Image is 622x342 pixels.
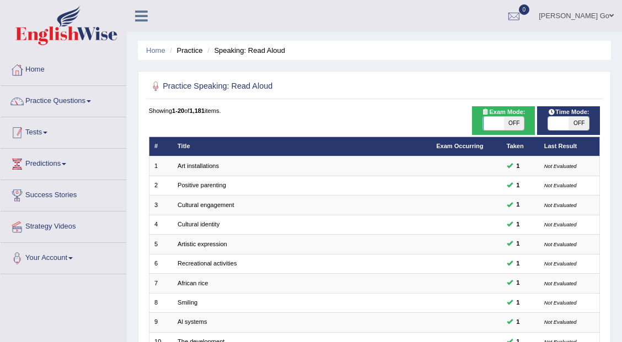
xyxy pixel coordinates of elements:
[544,163,577,169] small: Not Evaluated
[149,215,173,234] td: 4
[1,149,126,176] a: Predictions
[149,313,173,332] td: 9
[1,243,126,270] a: Your Account
[189,107,205,114] b: 1,181
[544,319,577,325] small: Not Evaluated
[1,211,126,239] a: Strategy Videos
[501,137,539,156] th: Taken
[149,196,173,215] td: 3
[149,176,173,195] td: 2
[539,137,600,156] th: Last Result
[513,200,523,210] span: You can still take this question
[569,117,589,130] span: OFF
[544,280,577,286] small: Not Evaluated
[544,241,577,247] small: Not Evaluated
[513,220,523,230] span: You can still take this question
[1,55,126,82] a: Home
[178,241,227,247] a: Artistic expression
[173,137,431,156] th: Title
[149,254,173,273] td: 6
[178,318,207,325] a: Al systems
[172,107,184,114] b: 1-20
[178,202,234,208] a: Cultural engagement
[149,274,173,293] td: 7
[149,106,600,115] div: Showing of items.
[544,182,577,188] small: Not Evaluated
[478,107,529,117] span: Exam Mode:
[1,86,126,113] a: Practice Questions
[149,235,173,254] td: 5
[149,79,429,94] h2: Practice Speaking: Read Aloud
[436,143,483,149] a: Exam Occurring
[472,106,535,135] div: Show exams occurring in exams
[178,221,219,227] a: Cultural identity
[513,317,523,327] span: You can still take this question
[178,280,208,286] a: African rice
[149,137,173,156] th: #
[178,182,226,188] a: Positive parenting
[544,107,593,117] span: Time Mode:
[544,221,577,227] small: Not Evaluated
[513,278,523,288] span: You can still take this question
[519,4,530,15] span: 0
[178,162,219,169] a: Art installations
[178,299,197,306] a: Smiling
[544,260,577,267] small: Not Evaluated
[544,300,577,306] small: Not Evaluated
[513,298,523,308] span: You can still take this question
[146,46,165,55] a: Home
[1,117,126,145] a: Tests
[149,293,173,312] td: 8
[513,161,523,171] span: You can still take this question
[544,202,577,208] small: Not Evaluated
[167,45,202,56] li: Practice
[178,260,237,267] a: Recreational activities
[205,45,285,56] li: Speaking: Read Aloud
[504,117,524,130] span: OFF
[149,156,173,176] td: 1
[513,181,523,191] span: You can still take this question
[513,239,523,249] span: You can still take this question
[1,180,126,208] a: Success Stories
[513,259,523,269] span: You can still take this question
